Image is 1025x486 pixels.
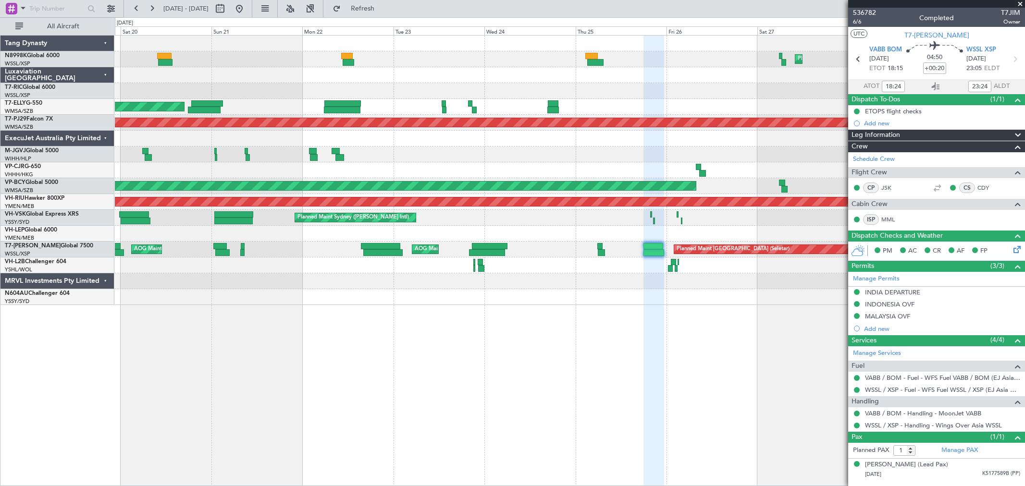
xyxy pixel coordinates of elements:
[5,171,33,178] a: VHHH/HKG
[883,246,892,256] span: PM
[343,5,383,12] span: Refresh
[852,130,900,141] span: Leg Information
[5,250,30,257] a: WSSL/XSP
[394,26,484,35] div: Tue 23
[865,288,920,296] div: INDIA DEPARTURE
[297,210,409,225] div: Planned Maint Sydney ([PERSON_NAME] Intl)
[990,94,1004,104] span: (1/1)
[163,4,209,13] span: [DATE] - [DATE]
[959,182,975,193] div: CS
[865,460,948,470] div: [PERSON_NAME] (Lead Pax)
[852,167,887,178] span: Flight Crew
[5,123,33,131] a: WMSA/SZB
[5,203,34,210] a: YMEN/MEB
[667,26,757,35] div: Fri 26
[1001,8,1020,18] span: T7JIM
[484,26,575,35] div: Wed 24
[5,164,25,170] span: VP-CJR
[865,409,981,417] a: VABB / BOM - Handling - MoonJet VABB
[5,100,26,106] span: T7-ELLY
[853,8,876,18] span: 536782
[5,60,30,67] a: WSSL/XSP
[980,246,988,256] span: FP
[121,26,211,35] div: Sat 20
[863,182,879,193] div: CP
[869,64,885,73] span: ETOT
[134,242,240,256] div: AOG Maint [GEOGRAPHIC_DATA] (Seletar)
[865,300,914,308] div: INDONESIA OVF
[852,199,888,210] span: Cabin Crew
[968,81,991,92] input: --:--
[211,26,302,35] div: Sun 21
[576,26,667,35] div: Thu 25
[852,231,943,242] span: Dispatch Checks and Weather
[994,82,1010,91] span: ALDT
[853,349,901,358] a: Manage Services
[5,227,57,233] a: VH-LEPGlobal 6000
[881,183,903,192] a: JSK
[29,1,85,16] input: Trip Number
[851,29,867,38] button: UTC
[5,180,58,185] a: VP-BCYGlobal 5000
[888,64,903,73] span: 18:15
[941,446,978,455] a: Manage PAX
[853,274,900,284] a: Manage Permits
[5,85,55,90] a: T7-RICGlobal 6000
[5,291,28,296] span: N604AU
[865,386,1020,394] a: WSSL / XSP - Fuel - WFS Fuel WSSL / XSP (EJ Asia Only)
[865,107,922,115] div: ETOPS flight checks
[5,155,31,162] a: WIHH/HLP
[5,187,33,194] a: WMSA/SZB
[757,26,848,35] div: Sat 27
[25,23,101,30] span: All Aircraft
[864,325,1020,333] div: Add new
[117,19,133,27] div: [DATE]
[869,45,902,55] span: VABB BOM
[5,227,25,233] span: VH-LEP
[990,335,1004,345] span: (4/4)
[927,53,942,62] span: 04:50
[852,396,879,407] span: Handling
[853,446,889,455] label: Planned PAX
[5,195,25,201] span: VH-RIU
[5,53,60,59] a: N8998KGlobal 6000
[966,45,996,55] span: WSSL XSP
[5,211,26,217] span: VH-VSK
[853,155,895,164] a: Schedule Crew
[865,312,910,320] div: MALAYSIA OVF
[863,214,879,225] div: ISP
[865,421,1002,429] a: WSSL / XSP - Handling - Wings Over Asia WSSL
[5,298,29,305] a: YSSY/SYD
[5,266,32,273] a: YSHL/WOL
[852,141,868,152] span: Crew
[5,243,61,249] span: T7-[PERSON_NAME]
[302,26,393,35] div: Mon 22
[5,116,53,122] a: T7-PJ29Falcon 7X
[852,94,900,105] span: Dispatch To-Dos
[977,183,999,192] a: CDY
[852,361,864,372] span: Fuel
[864,82,879,91] span: ATOT
[966,64,982,73] span: 23:05
[966,54,986,64] span: [DATE]
[881,215,903,224] a: MML
[957,246,964,256] span: AF
[5,219,29,226] a: YSSY/SYD
[982,470,1020,478] span: K5177589B (PP)
[882,81,905,92] input: --:--
[864,119,1020,127] div: Add new
[5,100,42,106] a: T7-ELLYG-550
[865,374,1020,382] a: VABB / BOM - Fuel - WFS Fuel VABB / BOM (EJ Asia Only)
[5,92,30,99] a: WSSL/XSP
[5,259,66,265] a: VH-L2BChallenger 604
[904,30,969,40] span: T7-[PERSON_NAME]
[852,432,862,443] span: Pax
[933,246,941,256] span: CR
[865,471,881,478] span: [DATE]
[5,108,33,115] a: WMSA/SZB
[5,259,25,265] span: VH-L2B
[869,54,889,64] span: [DATE]
[853,18,876,26] span: 6/6
[5,291,70,296] a: N604AUChallenger 604
[852,261,874,272] span: Permits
